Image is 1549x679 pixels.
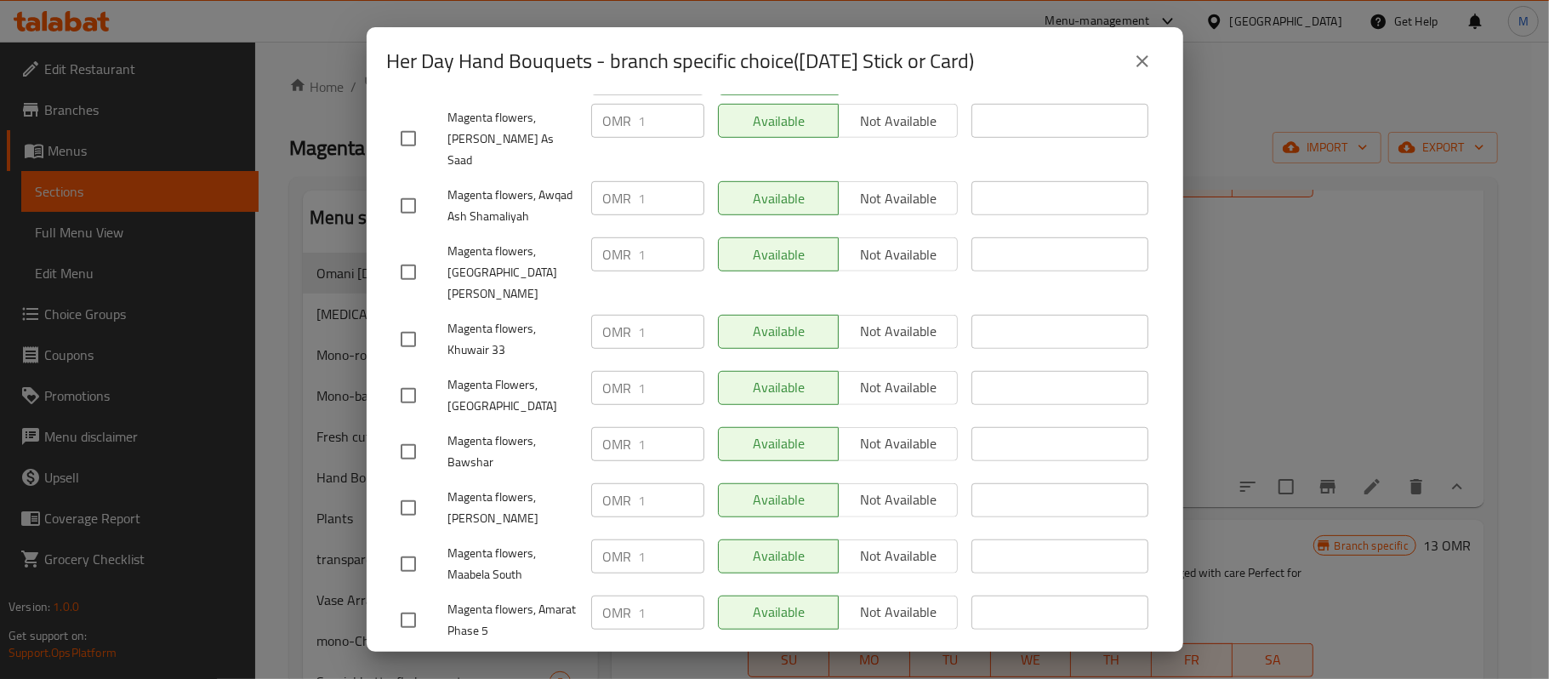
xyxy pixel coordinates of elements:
p: OMR [603,490,632,511]
input: Please enter price [639,483,704,517]
input: Please enter price [639,237,704,271]
input: Please enter price [639,181,704,215]
input: Please enter price [639,427,704,461]
span: Magenta flowers, [GEOGRAPHIC_DATA][PERSON_NAME] [448,241,578,305]
span: Magenta flowers, Amarat Phase 5 [448,599,578,642]
span: Magenta flowers, Khuwair 33 [448,318,578,361]
button: close [1122,41,1163,82]
input: Please enter price [639,596,704,630]
h2: Her Day Hand Bouquets - branch specific choice([DATE] Stick or Card) [387,48,975,75]
p: OMR [603,602,632,623]
input: Please enter price [639,104,704,138]
span: Magenta flowers, Maabela South [448,543,578,585]
p: OMR [603,434,632,454]
p: OMR [603,378,632,398]
p: OMR [603,322,632,342]
span: Magenta flowers, Awqad Ash Shamaliyah [448,185,578,227]
p: OMR [603,111,632,131]
span: Magenta Flowers, [GEOGRAPHIC_DATA] [448,374,578,417]
p: OMR [603,546,632,567]
input: Please enter price [639,371,704,405]
span: Magenta flowers, [PERSON_NAME] [448,487,578,529]
input: Please enter price [639,315,704,349]
p: OMR [603,188,632,208]
span: Magenta flowers, [PERSON_NAME] As Saad [448,107,578,171]
span: Magenta flowers, Bawshar [448,431,578,473]
input: Please enter price [639,539,704,573]
p: OMR [603,244,632,265]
